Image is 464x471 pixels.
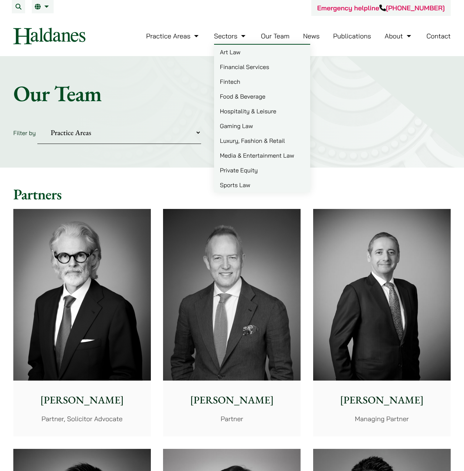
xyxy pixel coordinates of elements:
a: Emergency helpline[PHONE_NUMBER] [317,4,445,12]
a: Practice Areas [146,32,200,40]
a: Fintech [214,74,310,89]
a: News [303,32,320,40]
a: Luxury, Fashion & Retail [214,133,310,148]
p: [PERSON_NAME] [169,392,295,408]
a: About [385,32,413,40]
a: [PERSON_NAME] Managing Partner [313,209,451,436]
a: Art Law [214,45,310,59]
img: Logo of Haldanes [13,28,85,44]
a: Sectors [214,32,247,40]
a: Media & Entertainment Law [214,148,310,163]
a: Contact [426,32,451,40]
p: Partner [169,414,295,424]
p: [PERSON_NAME] [19,392,145,408]
a: Gaming Law [214,118,310,133]
p: [PERSON_NAME] [319,392,445,408]
a: Hospitality & Leisure [214,104,310,118]
a: Financial Services [214,59,310,74]
a: Our Team [261,32,289,40]
p: Managing Partner [319,414,445,424]
a: Food & Beverage [214,89,310,104]
a: [PERSON_NAME] Partner, Solicitor Advocate [13,209,151,436]
a: EN [35,4,51,10]
label: Filter by [13,129,36,137]
a: [PERSON_NAME] Partner [163,209,301,436]
h2: Partners [13,185,451,203]
p: Partner, Solicitor Advocate [19,414,145,424]
a: Sports Law [214,178,310,192]
a: Private Equity [214,163,310,178]
a: Publications [333,32,371,40]
h1: Our Team [13,80,451,107]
